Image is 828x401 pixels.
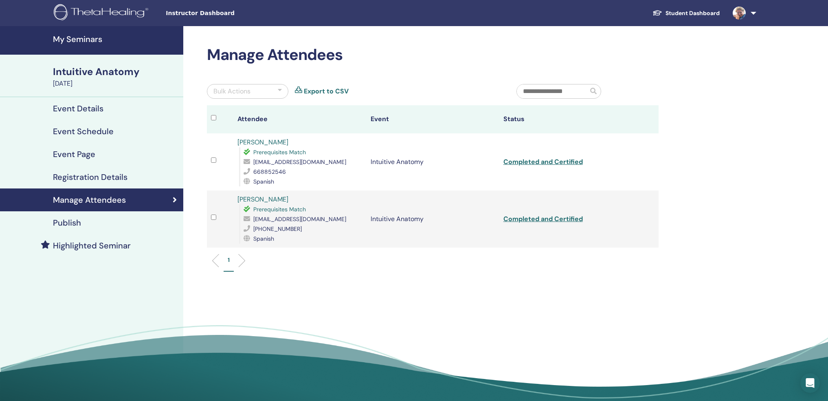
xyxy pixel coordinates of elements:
a: Completed and Certified [503,215,583,223]
th: Status [499,105,632,133]
a: [PERSON_NAME] [237,138,288,146]
div: Intuitive Anatomy [53,65,178,79]
h4: Event Schedule [53,126,114,136]
span: Instructor Dashboard [166,9,288,18]
td: Intuitive Anatomy [367,191,499,248]
h4: Highlighted Seminar [53,241,131,250]
h4: Manage Attendees [53,195,126,205]
span: Spanish [253,178,274,185]
span: [EMAIL_ADDRESS][DOMAIN_NAME] [253,158,346,166]
span: [PHONE_NUMBER] [253,225,302,233]
img: default.jpg [733,7,746,20]
span: Prerequisites Match [253,206,306,213]
th: Attendee [233,105,366,133]
h4: Registration Details [53,172,127,182]
a: Export to CSV [304,86,349,96]
img: graduation-cap-white.svg [652,9,662,16]
span: Spanish [253,235,274,242]
a: Student Dashboard [646,6,726,21]
h4: Event Page [53,149,95,159]
div: Open Intercom Messenger [800,373,820,393]
p: 1 [228,256,230,264]
td: Intuitive Anatomy [367,133,499,191]
h2: Manage Attendees [207,46,659,64]
span: 668852546 [253,168,286,175]
th: Event [367,105,499,133]
h4: Event Details [53,104,103,113]
a: Intuitive Anatomy[DATE] [48,65,183,89]
a: Completed and Certified [503,157,583,166]
div: [DATE] [53,79,178,89]
span: [EMAIL_ADDRESS][DOMAIN_NAME] [253,215,346,223]
div: Bulk Actions [213,86,250,96]
h4: My Seminars [53,34,178,44]
h4: Publish [53,218,81,228]
a: [PERSON_NAME] [237,195,288,204]
span: Prerequisites Match [253,148,306,156]
img: logo.png [54,4,151,22]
